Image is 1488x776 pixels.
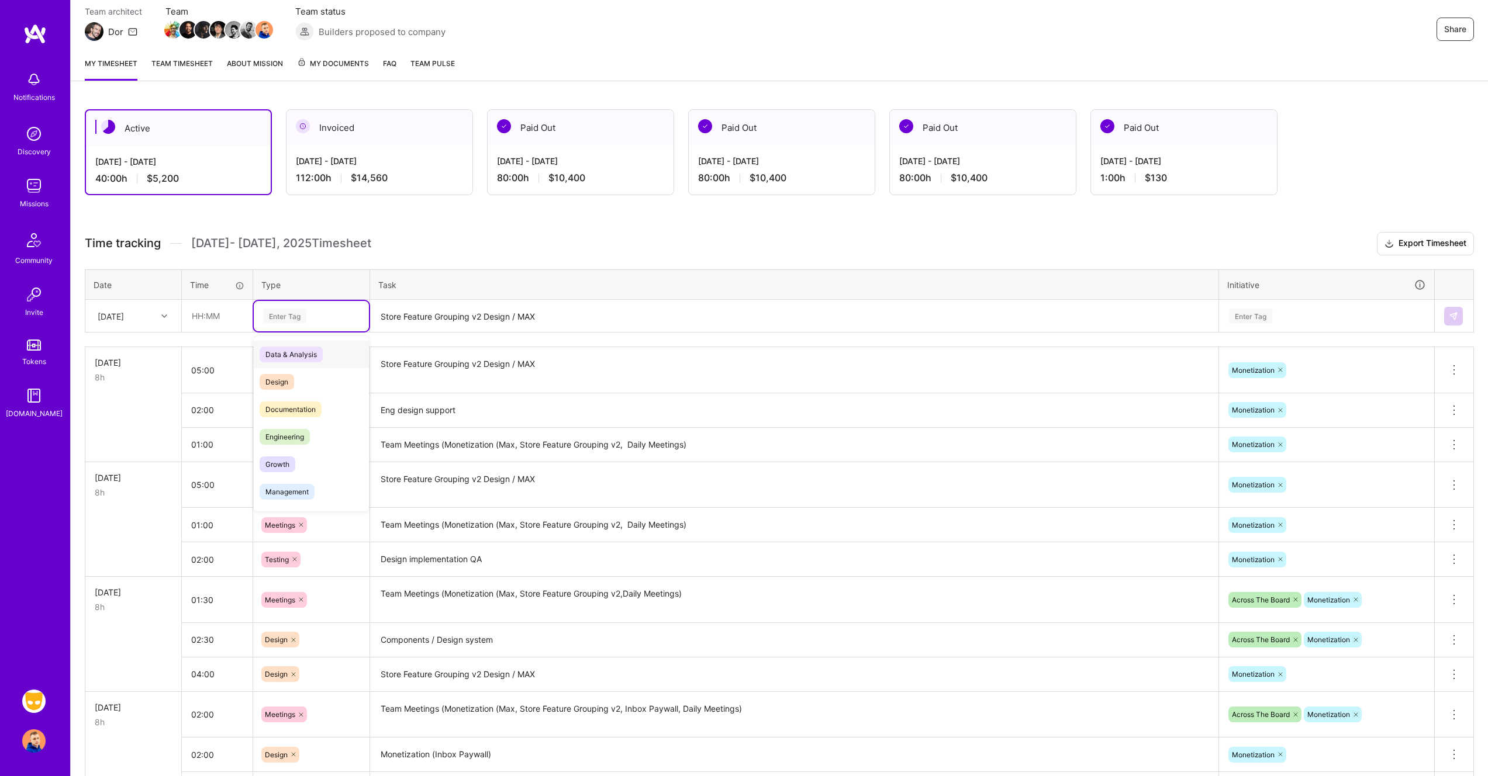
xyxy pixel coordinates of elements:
div: [DATE] - [DATE] [95,155,261,168]
div: Initiative [1227,278,1426,292]
a: Team Member Avatar [181,20,196,40]
span: Share [1444,23,1466,35]
div: Paid Out [488,110,674,145]
span: Design [265,635,288,644]
a: Team timesheet [151,57,213,81]
div: [DATE] - [DATE] [1100,155,1268,167]
a: My timesheet [85,57,137,81]
span: Meetings [265,521,295,529]
input: HH:MM [182,699,253,730]
a: Team Member Avatar [257,20,272,40]
textarea: Store Feature Grouping v2 Design / MAX [371,463,1217,507]
div: 112:00 h [296,172,463,184]
div: Tokens [22,355,46,368]
img: tokens [27,340,41,351]
input: HH:MM [182,584,253,615]
div: [DATE] [95,472,172,484]
span: Monetization [1232,366,1275,375]
span: Design [265,670,288,678]
span: Engineering [260,429,310,445]
img: Team Member Avatar [240,21,258,39]
input: HH:MM [182,355,253,386]
button: Export Timesheet [1377,232,1474,255]
div: 40:00 h [95,172,261,185]
a: Team Member Avatar [211,20,226,40]
span: Across The Board [1232,710,1290,719]
span: Design [265,750,288,759]
img: Active [101,120,115,134]
a: My Documents [297,57,369,81]
img: Team Member Avatar [195,21,212,39]
span: $10,400 [750,172,786,184]
input: HH:MM [182,510,253,541]
span: Team Pulse [410,59,455,68]
div: [DATE] [95,701,172,713]
span: Team architect [85,5,142,18]
span: Data & Analysis [260,347,323,362]
div: Missions [20,198,49,210]
th: Type [253,269,370,300]
div: 8h [95,371,172,383]
img: Grindr: Design [22,690,46,713]
textarea: Team Meetings (Monetization (Max, Store Feature Grouping v2, Daily Meetings) [371,509,1217,541]
i: icon Chevron [161,313,167,319]
span: Team [165,5,272,18]
img: Paid Out [497,119,511,133]
span: $10,400 [951,172,988,184]
img: bell [22,68,46,91]
a: Team Member Avatar [241,20,257,40]
div: [DATE] [98,310,124,322]
textarea: Store Feature Grouping v2 Design / MAX [371,659,1217,691]
div: Enter Tag [263,307,306,325]
img: logo [23,23,47,44]
input: HH:MM [182,429,253,460]
img: Paid Out [698,119,712,133]
span: Management [260,484,315,500]
img: Invite [22,283,46,306]
span: Monetization [1307,635,1350,644]
span: Monetization [1307,595,1350,604]
img: Paid Out [1100,119,1114,133]
img: Team Member Avatar [164,21,182,39]
span: $14,560 [351,172,388,184]
img: discovery [22,122,46,145]
input: HH:MM [182,300,252,331]
div: Invoiced [286,110,472,145]
div: [DATE] [95,586,172,598]
span: Time tracking [85,236,161,251]
span: $5,200 [147,172,179,185]
span: Growth [260,456,295,472]
textarea: Team Meetings (Monetization (Max, Store Feature Grouping v2, Inbox Paywall, Daily Meetings) [371,693,1217,737]
span: Monetization [1232,406,1275,414]
textarea: Monetization (Inbox Paywall) [371,739,1217,771]
textarea: Components / Design system [371,624,1217,656]
div: [DATE] - [DATE] [296,155,463,167]
span: Monetization [1232,521,1275,529]
div: Notifications [13,91,55,103]
img: Builders proposed to company [295,22,314,41]
span: Meetings [265,710,295,719]
a: User Avatar [19,729,49,753]
div: Enter Tag [1229,307,1272,325]
div: Discovery [18,145,51,158]
div: 1:00 h [1100,172,1268,184]
span: Monetization [1307,710,1350,719]
span: Team status [295,5,446,18]
i: icon Mail [128,27,137,36]
div: 80:00 h [698,172,865,184]
div: [DATE] [95,356,172,369]
textarea: Team Meetings (Monetization (Max, Store Feature Grouping v2,Daily Meetings) [371,578,1217,622]
span: Across The Board [1232,595,1290,604]
th: Date [85,269,182,300]
div: Active [86,110,271,146]
span: Design [260,374,294,390]
textarea: Team Meetings (Monetization (Max, Store Feature Grouping v2, Daily Meetings) [371,429,1217,461]
span: Monetization [1232,555,1275,564]
span: Documentation [260,401,322,417]
span: $10,400 [548,172,585,184]
input: HH:MM [182,624,253,655]
a: Grindr: Design [19,690,49,713]
textarea: Store Feature Grouping v2 Design / MAX [371,348,1217,393]
a: Team Member Avatar [196,20,211,40]
img: User Avatar [22,729,46,753]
